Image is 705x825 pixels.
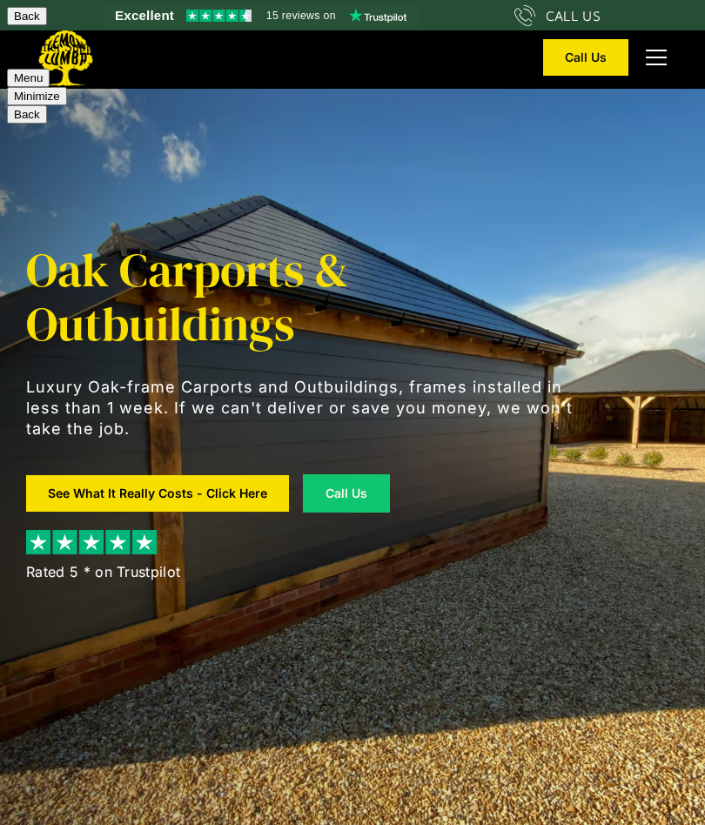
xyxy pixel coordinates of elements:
button: Menu [7,69,50,87]
span: Menu [14,71,43,84]
p: Customer Support [7,39,698,55]
button: Back [7,7,47,25]
span: Back [14,10,40,23]
button: Back [7,105,47,124]
div: primary [7,7,698,55]
span: Back [14,108,40,121]
button: Minimize [7,87,67,105]
div: secondary [7,69,698,105]
span: Minimize [14,90,60,103]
